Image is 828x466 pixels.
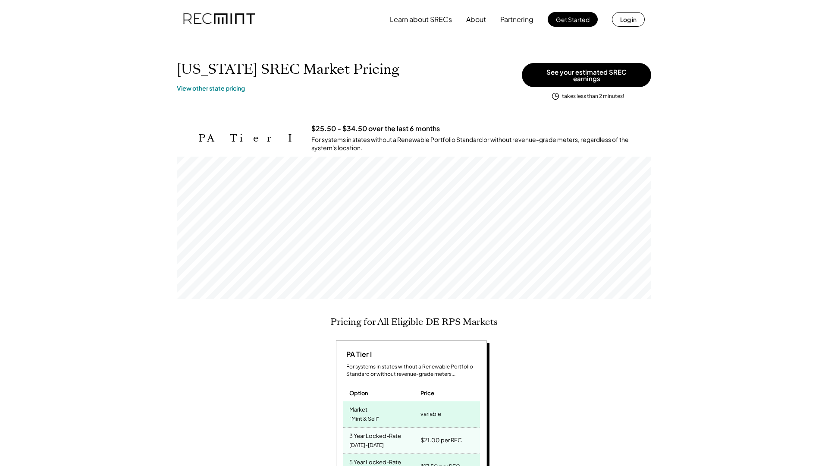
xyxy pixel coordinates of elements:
[420,408,441,420] div: variable
[349,413,379,425] div: "Mint & Sell"
[183,5,255,34] img: recmint-logotype%403x.png
[420,389,434,397] div: Price
[349,440,384,451] div: [DATE]-[DATE]
[390,11,452,28] button: Learn about SRECs
[198,132,298,145] h2: PA Tier I
[343,349,372,359] div: PA Tier I
[466,11,486,28] button: About
[311,135,651,152] div: For systems in states without a Renewable Portfolio Standard or without revenue-grade meters, reg...
[349,403,367,413] div: Market
[177,61,399,78] h1: [US_STATE] SREC Market Pricing
[346,363,480,378] div: For systems in states without a Renewable Portfolio Standard or without revenue-grade meters...
[420,434,462,446] div: $21.00 per REC
[330,316,498,327] h2: Pricing for All Eligible DE RPS Markets
[349,389,368,397] div: Option
[349,430,401,440] div: 3 Year Locked-Rate
[522,63,651,87] button: See your estimated SREC earnings
[349,456,401,466] div: 5 Year Locked-Rate
[548,12,598,27] button: Get Started
[500,11,533,28] button: Partnering
[562,93,624,100] div: takes less than 2 minutes!
[311,124,440,133] h3: $25.50 - $34.50 over the last 6 months
[177,84,245,93] a: View other state pricing
[612,12,645,27] button: Log in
